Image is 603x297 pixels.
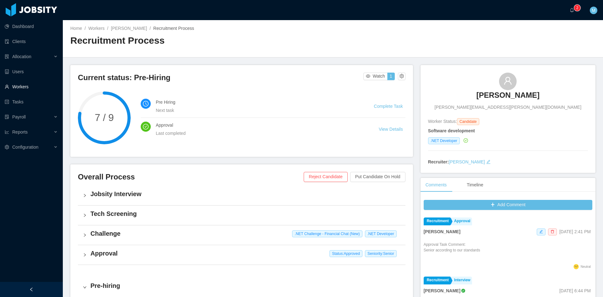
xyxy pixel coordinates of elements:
[486,160,491,164] i: icon: edit
[5,80,58,93] a: icon: userWorkers
[304,172,347,182] button: Reject Candidate
[451,217,472,225] a: Approval
[78,73,363,83] h3: Current status: Pre-Hiring
[78,113,131,123] span: 7 / 9
[78,225,405,245] div: icon: rightChallenge
[387,73,395,80] button: 1
[153,26,194,31] span: Recruitment Process
[5,96,58,108] a: icon: profileTasks
[424,200,592,210] button: icon: plusAdd Comment
[292,230,362,237] span: .NET Challenge - Financial Chat (New)
[435,104,582,111] span: [PERSON_NAME][EMAIL_ADDRESS][PERSON_NAME][DOMAIN_NAME]
[5,20,58,33] a: icon: pie-chartDashboard
[5,35,58,48] a: icon: auditClients
[350,172,405,182] button: Put Candidate On Hold
[424,217,450,225] a: Recruitment
[90,209,400,218] h4: Tech Screening
[559,288,591,293] span: [DATE] 6:44 PM
[476,90,540,104] a: [PERSON_NAME]
[379,127,403,132] a: View Details
[70,34,333,47] h2: Recruitment Process
[424,247,480,253] p: Senior according to our standards
[78,245,405,265] div: icon: rightApproval
[149,26,151,31] span: /
[462,178,488,192] div: Timeline
[428,159,449,164] strong: Recruiter:
[90,190,400,198] h4: Jobsity Interview
[424,229,460,234] strong: [PERSON_NAME]
[476,90,540,100] h3: [PERSON_NAME]
[83,285,87,289] i: icon: right
[428,119,457,124] span: Worker Status:
[83,194,87,197] i: icon: right
[111,26,147,31] a: [PERSON_NAME]
[424,242,480,262] div: Approval Task Comment:
[5,65,58,78] a: icon: robotUsers
[464,138,468,143] i: icon: check-circle
[12,54,31,59] span: Allocation
[107,26,108,31] span: /
[78,278,405,297] div: icon: rightPre-hiring
[449,159,485,164] a: [PERSON_NAME]
[428,128,475,133] strong: Software development
[570,8,574,12] i: icon: bell
[90,229,400,238] h4: Challenge
[90,249,400,258] h4: Approval
[374,104,403,109] a: Complete Task
[90,281,400,290] h4: Pre-hiring
[551,230,554,234] i: icon: delete
[5,130,9,134] i: icon: line-chart
[84,26,86,31] span: /
[156,122,364,129] h4: Approval
[83,253,87,257] i: icon: right
[12,114,26,119] span: Payroll
[83,213,87,217] i: icon: right
[365,250,397,257] span: Seniority: Senior
[424,288,460,293] strong: [PERSON_NAME]
[559,229,591,234] span: [DATE] 2:41 PM
[365,230,397,237] span: .NET Developer
[70,26,82,31] a: Home
[581,265,591,268] span: Neutral
[329,250,362,257] span: Status: Approved
[592,7,595,14] span: M
[83,233,87,237] i: icon: right
[78,172,304,182] h3: Overall Process
[457,118,479,125] span: Candidate
[5,145,9,149] i: icon: setting
[12,129,28,135] span: Reports
[5,54,9,59] i: icon: solution
[363,73,388,80] button: icon: eyeWatch
[421,178,452,192] div: Comments
[5,115,9,119] i: icon: file-protect
[78,186,405,205] div: icon: rightJobsity Interview
[143,124,149,129] i: icon: check-circle
[574,5,580,11] sup: 2
[156,99,359,106] h4: Pre Hiring
[78,206,405,225] div: icon: rightTech Screening
[576,5,579,11] p: 2
[143,101,149,107] i: icon: clock-circle
[88,26,105,31] a: Workers
[428,137,460,144] span: .NET Developer
[424,277,450,284] a: Recruitment
[156,130,364,137] div: Last completed
[398,73,405,80] button: icon: setting
[503,76,512,85] i: icon: user
[462,138,468,143] a: icon: check-circle
[12,145,38,150] span: Configuration
[539,230,543,234] i: icon: edit
[156,107,359,114] div: Next task
[451,277,472,284] a: Interview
